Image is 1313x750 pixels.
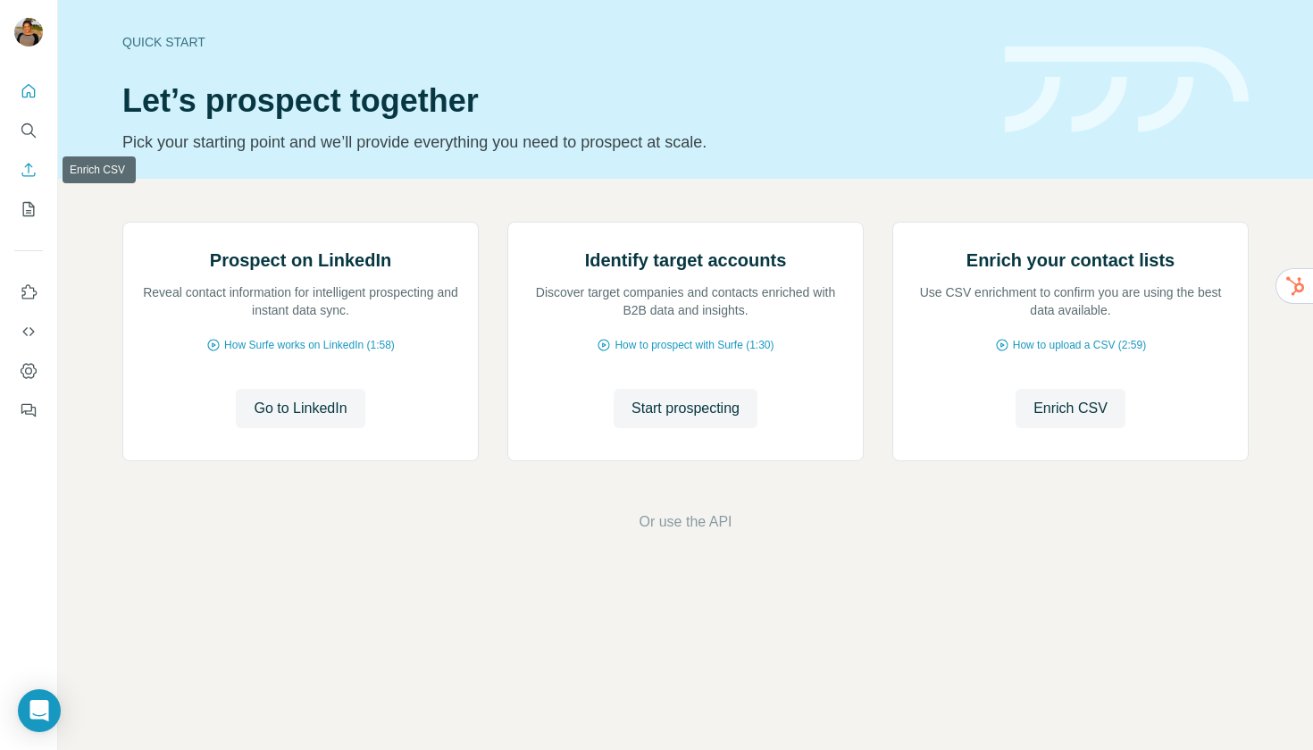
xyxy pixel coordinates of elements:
[615,337,774,353] span: How to prospect with Surfe (1:30)
[236,389,364,428] button: Go to LinkedIn
[526,283,845,319] p: Discover target companies and contacts enriched with B2B data and insights.
[585,248,787,273] h2: Identify target accounts
[966,248,1175,273] h2: Enrich your contact lists
[254,398,347,419] span: Go to LinkedIn
[210,248,391,273] h2: Prospect on LinkedIn
[631,398,740,419] span: Start prospecting
[14,276,43,308] button: Use Surfe on LinkedIn
[1016,389,1125,428] button: Enrich CSV
[14,154,43,186] button: Enrich CSV
[14,394,43,426] button: Feedback
[14,193,43,225] button: My lists
[911,283,1230,319] p: Use CSV enrichment to confirm you are using the best data available.
[14,355,43,387] button: Dashboard
[639,511,732,533] button: Or use the API
[122,130,983,155] p: Pick your starting point and we’ll provide everything you need to prospect at scale.
[122,33,983,51] div: Quick start
[18,689,61,732] div: Open Intercom Messenger
[14,18,43,46] img: Avatar
[122,83,983,119] h1: Let’s prospect together
[14,316,43,348] button: Use Surfe API
[141,283,460,319] p: Reveal contact information for intelligent prospecting and instant data sync.
[1013,337,1146,353] span: How to upload a CSV (2:59)
[14,114,43,147] button: Search
[14,75,43,107] button: Quick start
[224,337,395,353] span: How Surfe works on LinkedIn (1:58)
[1033,398,1108,419] span: Enrich CSV
[614,389,757,428] button: Start prospecting
[1005,46,1249,133] img: banner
